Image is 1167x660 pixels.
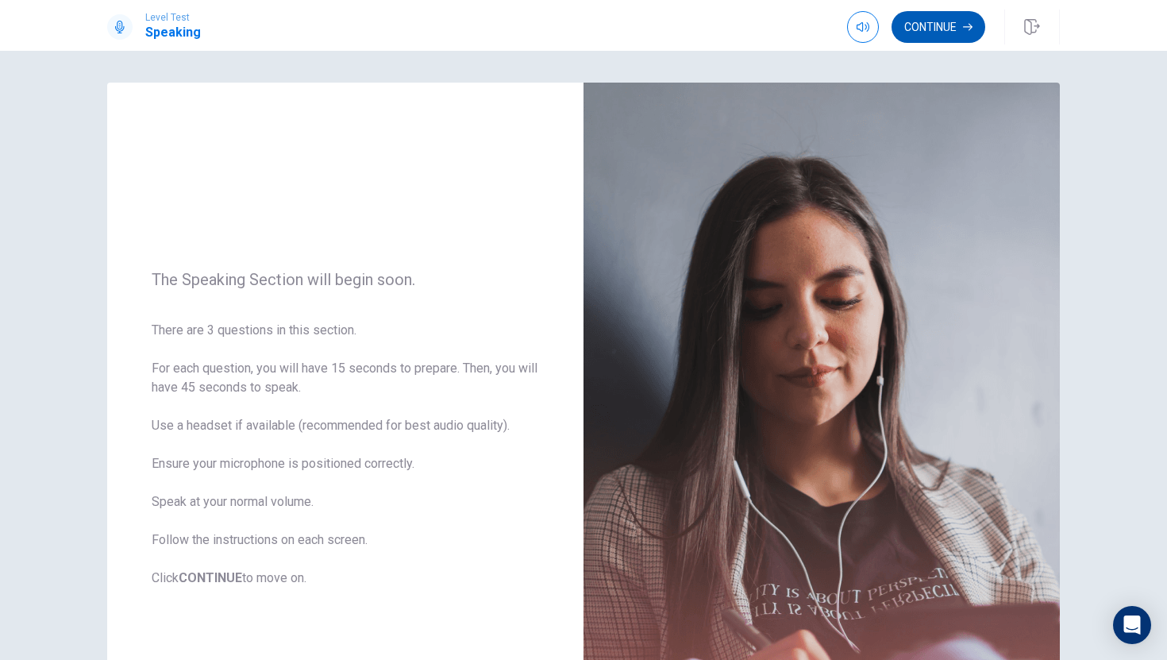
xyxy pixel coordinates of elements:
[145,23,201,42] h1: Speaking
[152,270,539,289] span: The Speaking Section will begin soon.
[892,11,985,43] button: Continue
[1113,606,1151,644] div: Open Intercom Messenger
[145,12,201,23] span: Level Test
[179,570,242,585] b: CONTINUE
[152,321,539,588] span: There are 3 questions in this section. For each question, you will have 15 seconds to prepare. Th...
